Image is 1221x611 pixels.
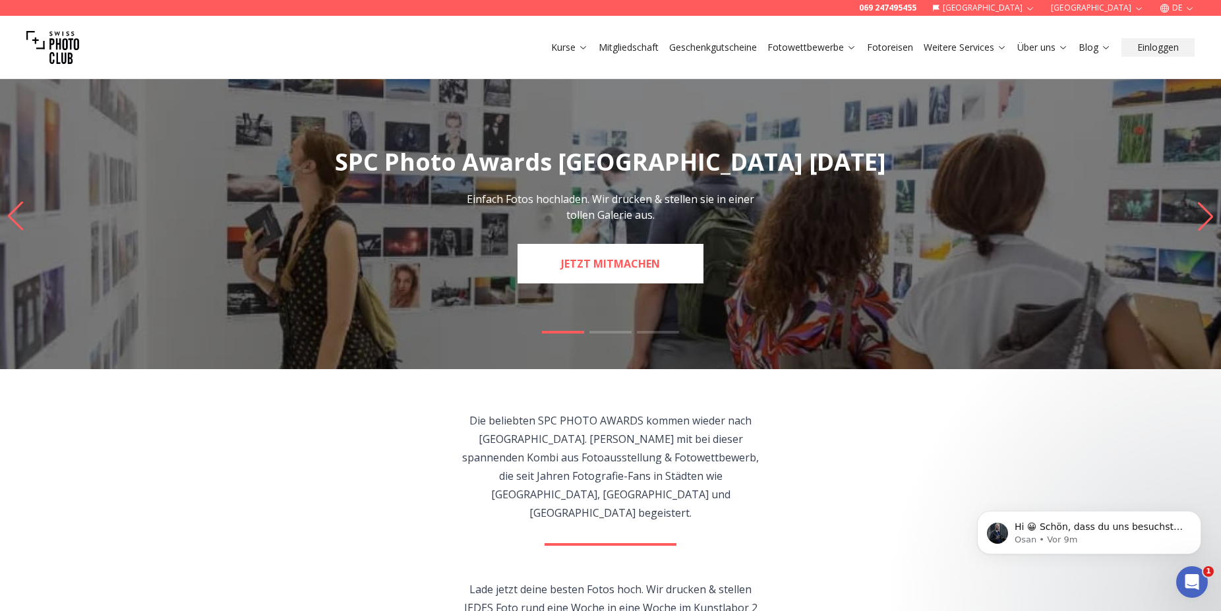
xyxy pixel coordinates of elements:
button: Blog [1073,38,1116,57]
iframe: Intercom notifications Nachricht [957,483,1221,575]
a: Weitere Services [924,41,1007,54]
button: Weitere Services [918,38,1012,57]
button: Geschenkgutscheine [664,38,762,57]
img: Swiss photo club [26,21,79,74]
button: Einloggen [1121,38,1195,57]
span: 1 [1203,566,1214,577]
iframe: Intercom live chat [1176,566,1208,598]
button: Kurse [546,38,593,57]
p: Einfach Fotos hochladen. Wir drucken & stellen sie in einer tollen Galerie aus. [463,191,758,223]
a: Geschenkgutscheine [669,41,757,54]
a: Fotoreisen [867,41,913,54]
a: Kurse [551,41,588,54]
p: Die beliebten SPC PHOTO AWARDS kommen wieder nach [GEOGRAPHIC_DATA]. [PERSON_NAME] mit bei dieser... [460,411,761,522]
a: Mitgliedschaft [599,41,659,54]
button: Mitgliedschaft [593,38,664,57]
a: Blog [1079,41,1111,54]
a: 069 247495455 [859,3,916,13]
a: Über uns [1017,41,1068,54]
button: Über uns [1012,38,1073,57]
button: Fotowettbewerbe [762,38,862,57]
a: JETZT MITMACHEN [518,244,703,283]
button: Fotoreisen [862,38,918,57]
a: Fotowettbewerbe [767,41,856,54]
